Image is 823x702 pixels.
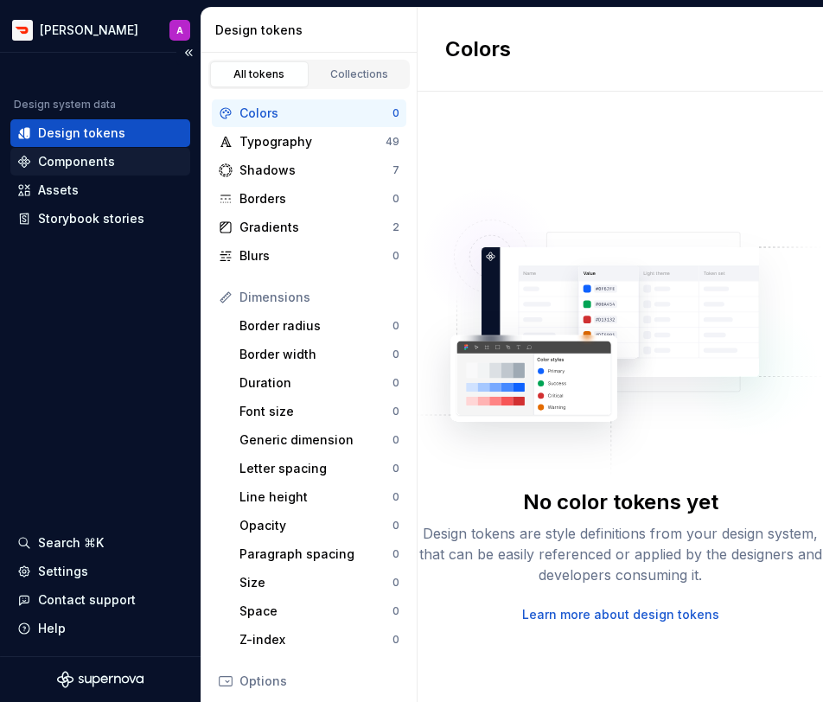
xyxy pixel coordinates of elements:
div: Assets [38,182,79,199]
div: All tokens [216,67,303,81]
div: A [176,23,183,37]
button: Contact support [10,586,190,614]
div: 7 [392,163,399,177]
div: 2 [392,220,399,234]
div: 0 [392,376,399,390]
div: Space [239,603,392,620]
div: Font size [239,403,392,420]
a: Font size0 [233,398,406,425]
a: Typography49 [212,128,406,156]
div: Paragraph spacing [239,546,392,563]
div: Size [239,574,392,591]
button: [PERSON_NAME]A [3,11,197,48]
a: Border width0 [233,341,406,368]
a: Gradients2 [212,214,406,241]
div: Storybook stories [38,210,144,227]
div: 0 [392,462,399,475]
div: 0 [392,192,399,206]
div: [PERSON_NAME] [40,22,138,39]
a: Storybook stories [10,205,190,233]
div: 0 [392,106,399,120]
div: 0 [392,405,399,418]
svg: Supernova Logo [57,671,144,688]
div: Generic dimension [239,431,392,449]
div: Border radius [239,317,392,335]
div: Border width [239,346,392,363]
div: 0 [392,547,399,561]
a: Duration0 [233,369,406,397]
div: 0 [392,519,399,533]
a: Size0 [233,569,406,597]
div: Dimensions [239,289,399,306]
a: Borders0 [212,185,406,213]
a: Line height0 [233,483,406,511]
div: No color tokens yet [523,488,718,516]
div: 49 [386,135,399,149]
button: Collapse sidebar [176,41,201,65]
div: 0 [392,633,399,647]
div: 0 [392,576,399,590]
div: Duration [239,374,392,392]
div: 0 [392,249,399,263]
img: bd52d190-91a7-4889-9e90-eccda45865b1.png [12,20,33,41]
a: Generic dimension0 [233,426,406,454]
div: Search ⌘K [38,534,104,552]
a: Assets [10,176,190,204]
a: Design tokens [10,119,190,147]
div: Settings [38,563,88,580]
a: Paragraph spacing0 [233,540,406,568]
div: Components [38,153,115,170]
div: 0 [392,433,399,447]
a: Border radius0 [233,312,406,340]
div: Blurs [239,247,392,265]
div: Z-index [239,631,392,648]
div: 0 [392,604,399,618]
button: Search ⌘K [10,529,190,557]
div: 0 [392,490,399,504]
div: Opacity [239,517,392,534]
div: Design tokens [38,124,125,142]
div: Design tokens [215,22,410,39]
button: Help [10,615,190,642]
div: Help [38,620,66,637]
div: Letter spacing [239,460,392,477]
a: Shadows7 [212,156,406,184]
a: Space0 [233,597,406,625]
div: 0 [392,319,399,333]
a: Settings [10,558,190,585]
div: Typography [239,133,386,150]
a: Opacity0 [233,512,406,539]
div: Gradients [239,219,392,236]
h2: Colors [445,35,511,63]
a: Blurs0 [212,242,406,270]
div: Options [239,673,399,690]
a: Components [10,148,190,175]
div: Design tokens are style definitions from your design system, that can be easily referenced or app... [418,523,823,585]
div: Shadows [239,162,392,179]
a: Z-index0 [233,626,406,654]
div: 0 [392,348,399,361]
a: Letter spacing0 [233,455,406,482]
div: Contact support [38,591,136,609]
div: Collections [316,67,403,81]
div: Colors [239,105,392,122]
a: Learn more about design tokens [522,606,719,623]
div: Design system data [14,98,116,112]
a: Colors0 [212,99,406,127]
div: Borders [239,190,392,207]
div: Line height [239,488,392,506]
